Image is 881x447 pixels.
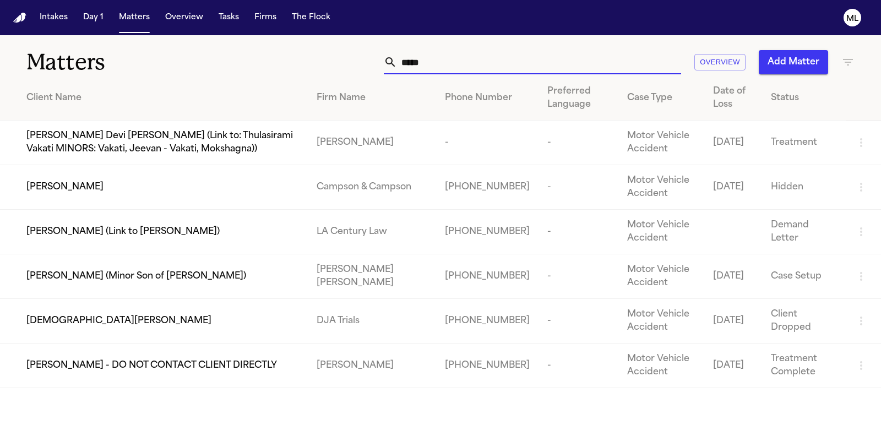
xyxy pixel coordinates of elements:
td: [DATE] [704,254,763,299]
td: Hidden [762,165,846,210]
td: Client Dropped [762,299,846,344]
div: Status [771,91,837,105]
td: - [539,299,619,344]
td: Campson & Campson [308,165,436,210]
td: - [539,254,619,299]
td: Case Setup [762,254,846,299]
button: Overview [161,8,208,28]
div: Date of Loss [713,85,754,111]
td: DJA Trials [308,299,436,344]
span: [PERSON_NAME] (Link to [PERSON_NAME]) [26,225,220,238]
button: Matters [115,8,154,28]
td: - [539,344,619,388]
td: Motor Vehicle Accident [618,121,704,165]
div: Case Type [627,91,695,105]
td: [PHONE_NUMBER] [436,210,539,254]
td: Motor Vehicle Accident [618,254,704,299]
td: - [539,210,619,254]
img: Finch Logo [13,13,26,23]
div: Phone Number [445,91,530,105]
td: Treatment Complete [762,344,846,388]
td: Motor Vehicle Accident [618,165,704,210]
td: [PHONE_NUMBER] [436,165,539,210]
span: [PERSON_NAME] (Minor Son of [PERSON_NAME]) [26,270,246,283]
td: - [539,165,619,210]
td: Demand Letter [762,210,846,254]
td: Treatment [762,121,846,165]
button: Add Matter [759,50,828,74]
td: [PERSON_NAME] [308,121,436,165]
span: [PERSON_NAME] - DO NOT CONTACT CLIENT DIRECTLY [26,359,277,372]
span: [PERSON_NAME] [26,181,104,194]
td: - [539,121,619,165]
div: Firm Name [317,91,427,105]
td: Motor Vehicle Accident [618,344,704,388]
td: [PHONE_NUMBER] [436,254,539,299]
td: [DATE] [704,344,763,388]
button: Firms [250,8,281,28]
td: [DATE] [704,165,763,210]
div: Client Name [26,91,299,105]
td: - [436,121,539,165]
button: The Flock [287,8,335,28]
a: Home [13,13,26,23]
span: [DEMOGRAPHIC_DATA][PERSON_NAME] [26,314,211,328]
span: [PERSON_NAME] Devi [PERSON_NAME] (Link to: Thulasirami Vakati MINORS: Vakati, Jeevan - Vakati, Mo... [26,129,299,156]
td: [PHONE_NUMBER] [436,299,539,344]
button: Intakes [35,8,72,28]
button: Tasks [214,8,243,28]
td: [PHONE_NUMBER] [436,344,539,388]
td: Motor Vehicle Accident [618,210,704,254]
td: [DATE] [704,121,763,165]
button: Day 1 [79,8,108,28]
td: [DATE] [704,299,763,344]
button: Overview [694,54,746,71]
td: Motor Vehicle Accident [618,299,704,344]
td: [PERSON_NAME] [PERSON_NAME] [308,254,436,299]
td: LA Century Law [308,210,436,254]
td: [PERSON_NAME] [308,344,436,388]
div: Preferred Language [547,85,610,111]
h1: Matters [26,48,260,76]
